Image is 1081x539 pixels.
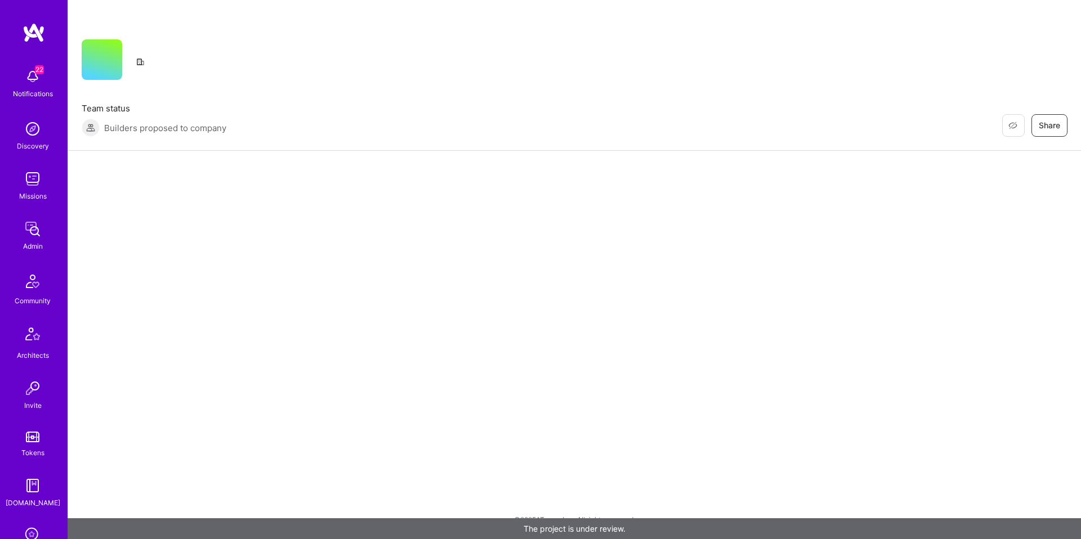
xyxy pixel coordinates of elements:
[136,57,145,66] i: icon CompanyGray
[21,474,44,497] img: guide book
[21,218,44,240] img: admin teamwork
[19,322,46,349] img: Architects
[17,349,49,361] div: Architects
[1039,120,1060,131] span: Share
[19,268,46,295] img: Community
[19,190,47,202] div: Missions
[13,88,53,100] div: Notifications
[26,432,39,442] img: tokens
[23,240,43,252] div: Admin
[82,102,226,114] span: Team status
[68,518,1081,539] div: The project is under review.
[21,377,44,399] img: Invite
[82,119,100,137] img: Builders proposed to company
[104,122,226,134] span: Builders proposed to company
[24,399,42,411] div: Invite
[21,65,44,88] img: bell
[21,447,44,459] div: Tokens
[15,295,51,307] div: Community
[23,23,45,43] img: logo
[17,140,49,152] div: Discovery
[21,118,44,140] img: discovery
[1031,114,1067,137] button: Share
[35,65,44,74] span: 22
[6,497,60,509] div: [DOMAIN_NAME]
[1008,121,1017,130] i: icon EyeClosed
[21,168,44,190] img: teamwork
